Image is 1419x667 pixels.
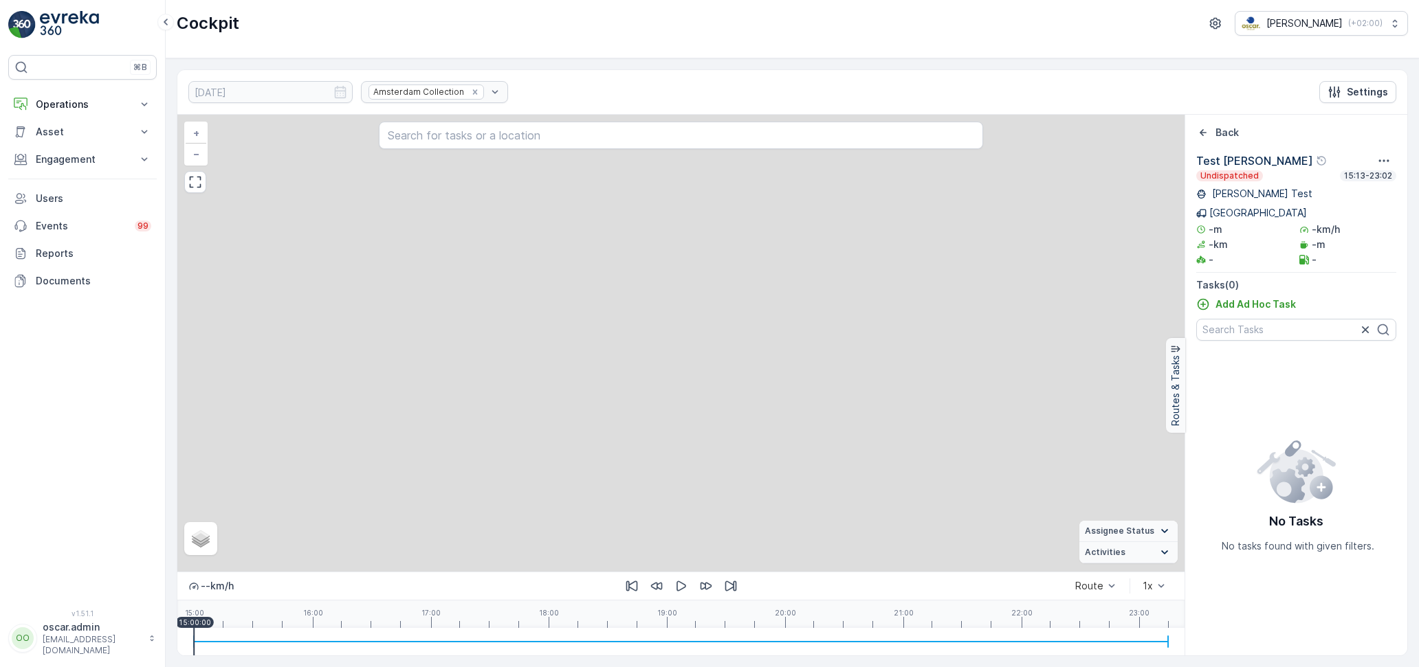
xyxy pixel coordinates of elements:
[1209,206,1307,220] p: [GEOGRAPHIC_DATA]
[8,240,157,267] a: Reports
[1079,542,1178,563] summary: Activities
[1235,11,1408,36] button: [PERSON_NAME](+02:00)
[36,247,151,260] p: Reports
[1196,278,1396,292] p: Tasks ( 0 )
[1269,512,1323,531] p: No Tasks
[1209,187,1312,201] p: [PERSON_NAME] Test
[8,212,157,240] a: Events99
[1209,238,1228,251] p: -km
[1312,223,1340,236] p: -km/h
[36,98,129,111] p: Operations
[1085,525,1154,536] span: Assignee Status
[8,620,157,656] button: OOoscar.admin[EMAIL_ADDRESS][DOMAIN_NAME]
[177,12,239,34] p: Cockpit
[1343,170,1394,181] p: 15:13-23:02
[1169,355,1182,426] p: Routes & Tasks
[40,11,99,38] img: logo_light-DOdMpM7g.png
[1256,438,1336,504] img: config error
[179,618,211,626] p: 15:00:00
[775,609,796,617] p: 20:00
[36,274,151,288] p: Documents
[1348,18,1383,29] p: ( +02:00 )
[303,609,323,617] p: 16:00
[193,148,200,159] span: −
[1196,297,1296,311] a: Add Ad Hoc Task
[12,627,34,649] div: OO
[1079,521,1178,542] summary: Assignee Status
[36,125,129,139] p: Asset
[36,219,126,233] p: Events
[1347,85,1388,99] p: Settings
[1215,297,1296,311] p: Add Ad Hoc Task
[201,579,234,593] p: -- km/h
[8,118,157,146] button: Asset
[1316,155,1327,166] div: Help Tooltip Icon
[1241,16,1261,31] img: basis-logo_rgb2x.png
[8,185,157,212] a: Users
[8,91,157,118] button: Operations
[539,609,559,617] p: 18:00
[894,609,914,617] p: 21:00
[193,127,199,139] span: +
[1319,81,1396,103] button: Settings
[1196,126,1239,139] a: Back
[133,62,147,73] p: ⌘B
[657,609,677,617] p: 19:00
[1312,238,1325,251] p: -m
[1266,16,1343,30] p: [PERSON_NAME]
[421,609,441,617] p: 17:00
[8,146,157,173] button: Engagement
[1143,580,1153,591] div: 1x
[1209,223,1222,236] p: -m
[185,609,204,617] p: 15:00
[1215,126,1239,139] p: Back
[8,11,36,38] img: logo
[1209,253,1213,267] p: -
[43,634,142,656] p: [EMAIL_ADDRESS][DOMAIN_NAME]
[43,620,142,634] p: oscar.admin
[1011,609,1033,617] p: 22:00
[186,144,206,164] a: Zoom Out
[1196,319,1396,341] input: Search Tasks
[188,81,353,103] input: dd/mm/yyyy
[186,123,206,144] a: Zoom In
[1129,609,1149,617] p: 23:00
[186,523,216,554] a: Layers
[137,221,148,231] p: 99
[1075,580,1103,591] div: Route
[8,267,157,295] a: Documents
[8,609,157,618] span: v 1.51.1
[379,122,983,149] input: Search for tasks or a location
[1199,170,1260,181] p: Undispatched
[1085,547,1125,558] span: Activities
[1196,152,1313,169] p: Test [PERSON_NAME]
[36,192,151,205] p: Users
[1222,539,1374,553] p: No tasks found with given filters.
[1312,253,1317,267] p: -
[36,152,129,166] p: Engagement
